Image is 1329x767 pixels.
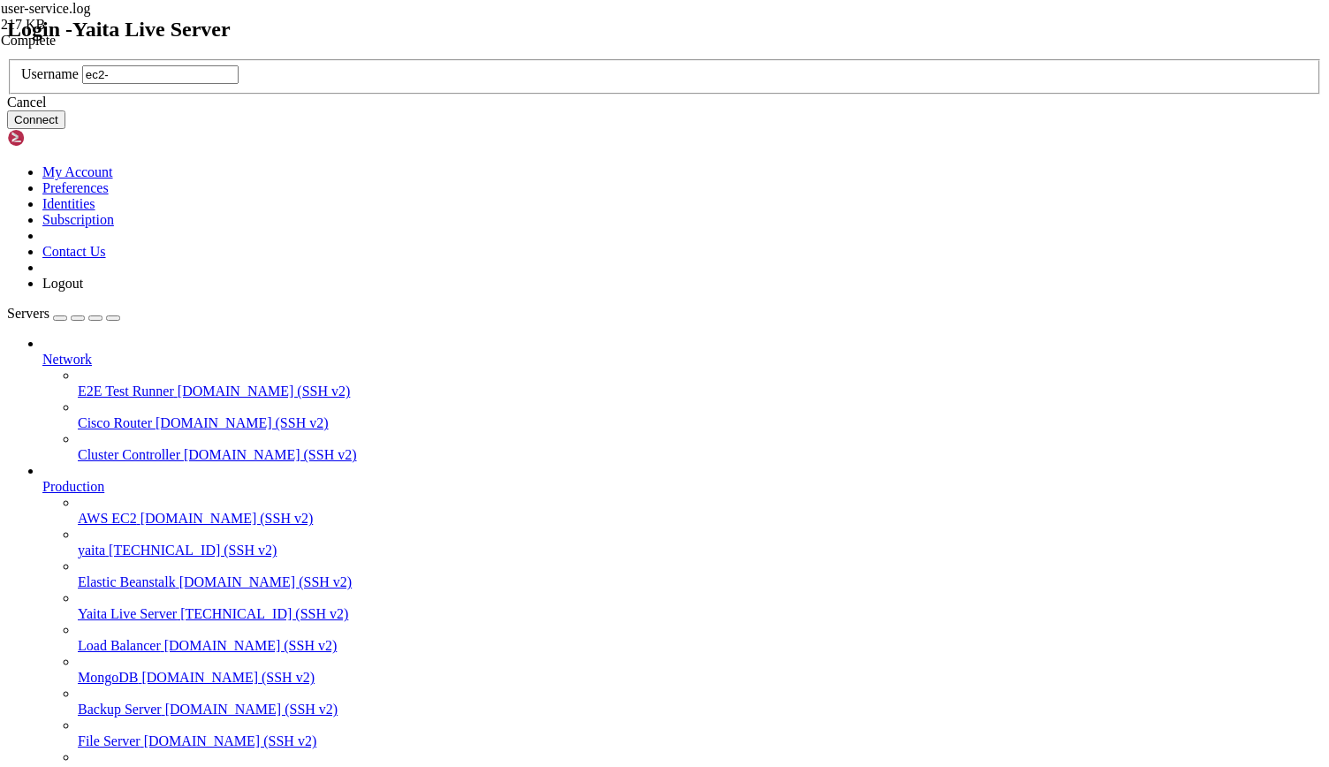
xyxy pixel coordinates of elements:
[1,1,90,16] span: user-service.log
[7,22,14,37] div: (0, 1)
[7,7,1098,22] x-row: Connecting [TECHNICAL_ID]...
[1,17,178,33] div: 217 KB
[1,1,178,33] span: user-service.log
[1,33,178,49] div: Complete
